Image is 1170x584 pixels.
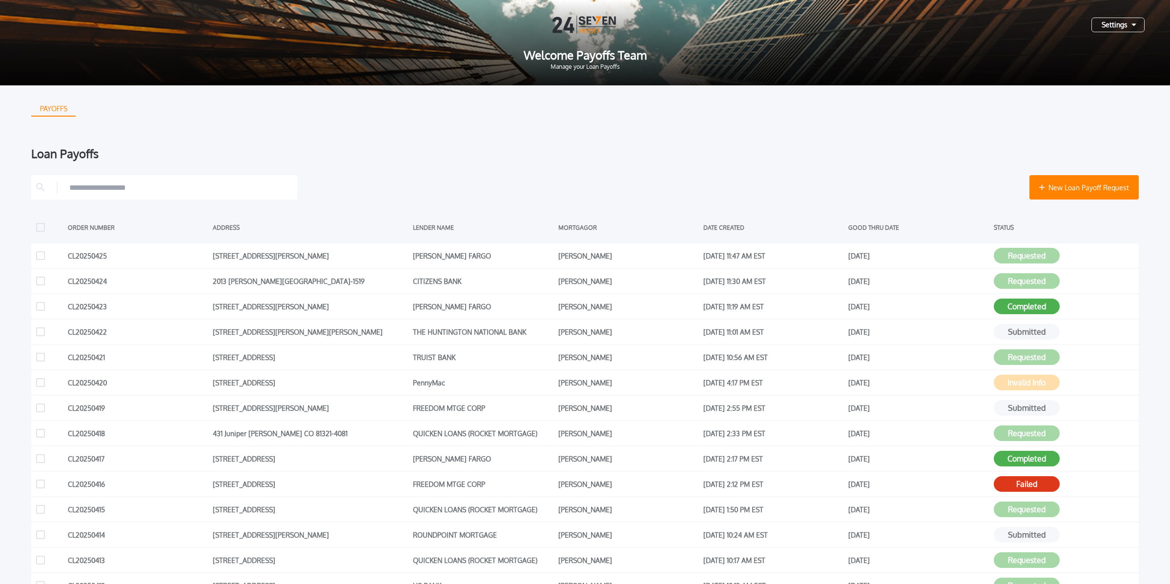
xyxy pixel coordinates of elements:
[213,248,408,263] div: [STREET_ADDRESS][PERSON_NAME]
[994,299,1060,314] button: Completed
[413,274,553,288] div: CITIZENS BANK
[848,350,988,364] div: [DATE]
[32,101,75,117] div: PAYOFFS
[558,401,698,415] div: [PERSON_NAME]
[994,220,1134,235] div: STATUS
[68,375,208,390] div: CL20250420
[31,148,1139,160] div: Loan Payoffs
[994,324,1060,340] button: Submitted
[703,324,843,339] div: [DATE] 11:01 AM EST
[558,299,698,314] div: [PERSON_NAME]
[68,553,208,567] div: CL20250413
[213,299,408,314] div: [STREET_ADDRESS][PERSON_NAME]
[31,101,76,117] button: PAYOFFS
[703,350,843,364] div: [DATE] 10:56 AM EST
[848,248,988,263] div: [DATE]
[848,477,988,491] div: [DATE]
[994,400,1060,416] button: Submitted
[68,477,208,491] div: CL20250416
[994,476,1060,492] button: Failed
[413,401,553,415] div: FREEDOM MTGE CORP
[558,451,698,466] div: [PERSON_NAME]
[68,299,208,314] div: CL20250423
[16,64,1154,70] span: Manage your Loan Payoffs
[703,248,843,263] div: [DATE] 11:47 AM EST
[703,375,843,390] div: [DATE] 4:17 PM EST
[848,426,988,441] div: [DATE]
[703,451,843,466] div: [DATE] 2:17 PM EST
[703,220,843,235] div: DATE CREATED
[703,426,843,441] div: [DATE] 2:33 PM EST
[1048,182,1129,193] span: New Loan Payoff Request
[703,527,843,542] div: [DATE] 10:24 AM EST
[558,324,698,339] div: [PERSON_NAME]
[848,527,988,542] div: [DATE]
[213,451,408,466] div: [STREET_ADDRESS]
[558,350,698,364] div: [PERSON_NAME]
[994,375,1060,390] button: Invalid Info
[68,502,208,517] div: CL20250415
[16,49,1154,61] span: Welcome Payoffs Team
[213,274,408,288] div: 2013 [PERSON_NAME][GEOGRAPHIC_DATA]-1519
[703,502,843,517] div: [DATE] 1:50 PM EST
[994,552,1060,568] button: Requested
[213,350,408,364] div: [STREET_ADDRESS]
[703,553,843,567] div: [DATE] 10:17 AM EST
[848,299,988,314] div: [DATE]
[213,502,408,517] div: [STREET_ADDRESS]
[703,274,843,288] div: [DATE] 11:30 AM EST
[413,248,553,263] div: [PERSON_NAME] FARGO
[213,375,408,390] div: [STREET_ADDRESS]
[558,375,698,390] div: [PERSON_NAME]
[413,553,553,567] div: QUICKEN LOANS (ROCKET MORTGAGE)
[553,16,618,34] img: Logo
[848,401,988,415] div: [DATE]
[703,299,843,314] div: [DATE] 11:19 AM EST
[558,553,698,567] div: [PERSON_NAME]
[413,451,553,466] div: [PERSON_NAME] FARGO
[413,299,553,314] div: [PERSON_NAME] FARGO
[68,248,208,263] div: CL20250425
[213,553,408,567] div: [STREET_ADDRESS]
[558,477,698,491] div: [PERSON_NAME]
[994,273,1060,289] button: Requested
[994,349,1060,365] button: Requested
[703,401,843,415] div: [DATE] 2:55 PM EST
[994,502,1060,517] button: Requested
[558,527,698,542] div: [PERSON_NAME]
[213,401,408,415] div: [STREET_ADDRESS][PERSON_NAME]
[213,220,408,235] div: ADDRESS
[68,401,208,415] div: CL20250419
[848,553,988,567] div: [DATE]
[68,220,208,235] div: ORDER NUMBER
[413,220,553,235] div: LENDER NAME
[558,426,698,441] div: [PERSON_NAME]
[413,375,553,390] div: PennyMac
[213,477,408,491] div: [STREET_ADDRESS]
[558,248,698,263] div: [PERSON_NAME]
[213,324,408,339] div: [STREET_ADDRESS][PERSON_NAME][PERSON_NAME]
[703,477,843,491] div: [DATE] 2:12 PM EST
[68,426,208,441] div: CL20250418
[413,426,553,441] div: QUICKEN LOANS (ROCKET MORTGAGE)
[558,274,698,288] div: [PERSON_NAME]
[848,502,988,517] div: [DATE]
[994,425,1060,441] button: Requested
[413,477,553,491] div: FREEDOM MTGE CORP
[994,248,1060,263] button: Requested
[1029,175,1139,200] button: New Loan Payoff Request
[848,375,988,390] div: [DATE]
[558,502,698,517] div: [PERSON_NAME]
[68,324,208,339] div: CL20250422
[558,220,698,235] div: MORTGAGOR
[213,426,408,441] div: 431 Juniper [PERSON_NAME] CO 81321-4081
[413,324,553,339] div: THE HUNTINGTON NATIONAL BANK
[1091,18,1145,32] button: Settings
[848,274,988,288] div: [DATE]
[68,274,208,288] div: CL20250424
[413,502,553,517] div: QUICKEN LOANS (ROCKET MORTGAGE)
[68,350,208,364] div: CL20250421
[413,350,553,364] div: TRUIST BANK
[848,451,988,466] div: [DATE]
